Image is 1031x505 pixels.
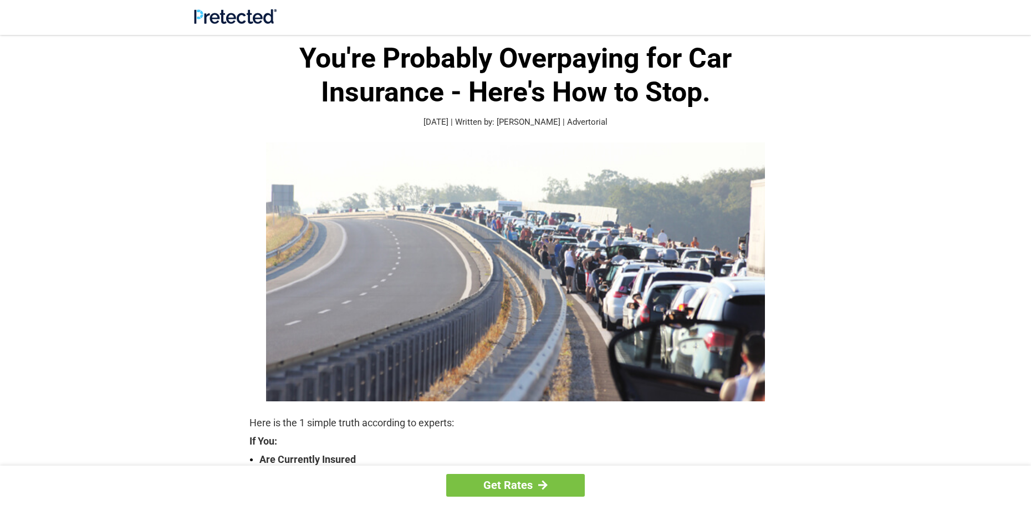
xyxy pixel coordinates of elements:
strong: If You: [249,436,782,446]
a: Site Logo [194,16,277,26]
h1: You're Probably Overpaying for Car Insurance - Here's How to Stop. [249,42,782,109]
a: Get Rates [446,474,585,497]
strong: Are Currently Insured [259,452,782,467]
p: [DATE] | Written by: [PERSON_NAME] | Advertorial [249,116,782,129]
p: Here is the 1 simple truth according to experts: [249,415,782,431]
img: Site Logo [194,9,277,24]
